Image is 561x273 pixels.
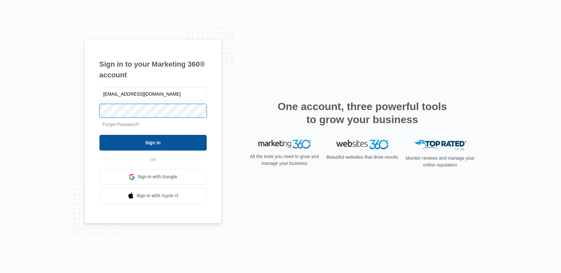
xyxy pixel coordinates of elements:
[103,122,140,127] a: Forgot Password?
[99,135,207,151] input: Sign In
[326,154,399,161] p: Beautiful websites that drive results
[136,192,178,199] span: Sign in with Apple Id
[404,155,477,169] p: Monitor reviews and manage your online reputation
[99,188,207,204] a: Sign in with Apple Id
[248,153,321,167] p: All the tools you need to grow and manage your business
[414,140,466,151] img: Top Rated Local
[137,173,177,180] span: Sign in with Google
[276,100,449,126] h2: One account, three powerful tools to grow your business
[145,156,161,163] span: OR
[99,169,207,185] a: Sign in with Google
[336,140,389,149] img: Websites 360
[99,87,207,101] input: Email
[258,140,311,149] img: Marketing 360
[99,59,207,80] h1: Sign in to your Marketing 360® account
